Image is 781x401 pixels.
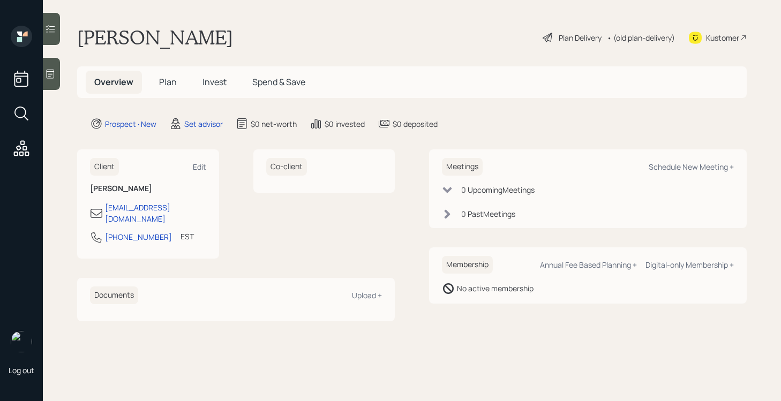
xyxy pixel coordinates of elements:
div: $0 net-worth [251,118,297,130]
div: • (old plan-delivery) [607,32,675,43]
h6: Documents [90,286,138,304]
span: Plan [159,76,177,88]
div: 0 Past Meeting s [461,208,515,220]
div: Upload + [352,290,382,300]
h6: [PERSON_NAME] [90,184,206,193]
div: Log out [9,365,34,375]
h6: Co-client [266,158,307,176]
div: $0 deposited [393,118,438,130]
div: Prospect · New [105,118,156,130]
div: Set advisor [184,118,223,130]
span: Invest [202,76,227,88]
div: Digital-only Membership + [645,260,734,270]
div: 0 Upcoming Meeting s [461,184,535,195]
div: Edit [193,162,206,172]
div: Plan Delivery [559,32,602,43]
h1: [PERSON_NAME] [77,26,233,49]
div: Kustomer [706,32,739,43]
div: $0 invested [325,118,365,130]
span: Spend & Save [252,76,305,88]
h6: Meetings [442,158,483,176]
div: Annual Fee Based Planning + [540,260,637,270]
div: [EMAIL_ADDRESS][DOMAIN_NAME] [105,202,206,224]
div: [PHONE_NUMBER] [105,231,172,243]
h6: Membership [442,256,493,274]
h6: Client [90,158,119,176]
img: retirable_logo.png [11,331,32,352]
span: Overview [94,76,133,88]
div: No active membership [457,283,534,294]
div: Schedule New Meeting + [649,162,734,172]
div: EST [181,231,194,242]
